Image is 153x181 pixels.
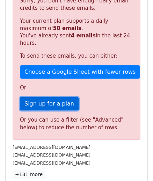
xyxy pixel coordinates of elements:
small: [EMAIL_ADDRESS][DOMAIN_NAME] [13,145,90,150]
div: Widget de chat [118,147,153,181]
p: Or [20,84,133,92]
div: Or you can use a filter (see "Advanced" below) to reduce the number of rows [20,116,133,132]
a: Sign up for a plan [20,97,79,110]
small: [EMAIL_ADDRESS][DOMAIN_NAME] [13,160,90,166]
strong: 4 emails [71,32,96,39]
small: [EMAIL_ADDRESS][DOMAIN_NAME] [13,152,90,158]
strong: 50 emails [53,25,81,31]
p: Your current plan supports a daily maximum of . You've already sent in the last 24 hours. [20,17,133,47]
a: +131 more [13,170,45,179]
p: To send these emails, you can either: [20,52,133,60]
a: Choose a Google Sheet with fewer rows [20,65,140,79]
iframe: Chat Widget [118,147,153,181]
